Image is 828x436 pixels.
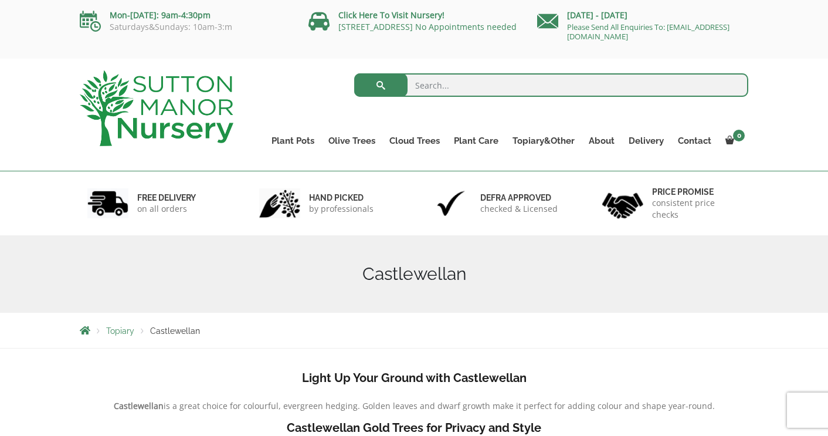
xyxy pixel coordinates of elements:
[309,203,374,215] p: by professionals
[80,8,291,22] p: Mon-[DATE]: 9am-4:30pm
[259,188,300,218] img: 2.jpg
[338,9,444,21] a: Click Here To Visit Nursery!
[354,73,749,97] input: Search...
[582,133,622,149] a: About
[537,8,748,22] p: [DATE] - [DATE]
[602,185,643,221] img: 4.jpg
[447,133,505,149] a: Plant Care
[718,133,748,149] a: 0
[652,187,741,197] h6: Price promise
[321,133,382,149] a: Olive Trees
[302,371,527,385] b: Light Up Your Ground with Castlewellan
[480,192,558,203] h6: Defra approved
[567,22,729,42] a: Please Send All Enquiries To: [EMAIL_ADDRESS][DOMAIN_NAME]
[114,400,164,411] b: Castlewellan
[382,133,447,149] a: Cloud Trees
[106,326,134,336] a: Topiary
[671,133,718,149] a: Contact
[652,197,741,221] p: consistent price checks
[338,21,517,32] a: [STREET_ADDRESS] No Appointments needed
[505,133,582,149] a: Topiary&Other
[150,326,200,336] span: Castlewellan
[309,192,374,203] h6: hand picked
[137,192,196,203] h6: FREE DELIVERY
[164,400,715,411] span: is a great choice for colourful, evergreen hedging. Golden leaves and dwarf growth make it perfec...
[80,326,748,335] nav: Breadcrumbs
[622,133,671,149] a: Delivery
[264,133,321,149] a: Plant Pots
[87,188,128,218] img: 1.jpg
[80,263,748,285] h1: Castlewellan
[733,130,745,141] span: 0
[80,70,233,146] img: logo
[480,203,558,215] p: checked & Licensed
[287,421,541,435] b: Castlewellan Gold Trees for Privacy and Style
[80,22,291,32] p: Saturdays&Sundays: 10am-3:m
[430,188,471,218] img: 3.jpg
[137,203,196,215] p: on all orders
